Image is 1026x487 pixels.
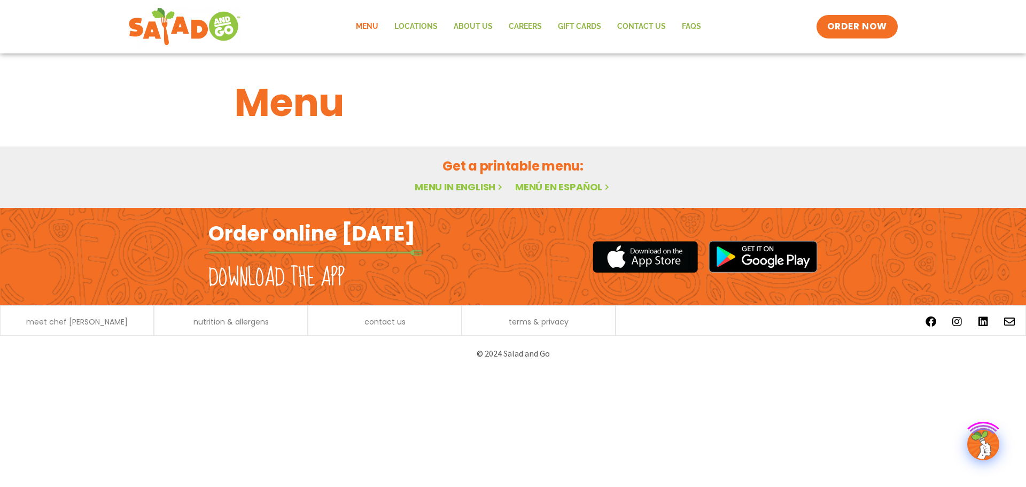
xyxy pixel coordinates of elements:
a: Menu [348,14,386,39]
a: ORDER NOW [817,15,898,38]
a: Careers [501,14,550,39]
h2: Get a printable menu: [235,157,791,175]
h2: Order online [DATE] [208,220,415,246]
img: new-SAG-logo-768×292 [128,5,241,48]
img: fork [208,250,422,256]
a: Contact Us [609,14,674,39]
a: contact us [364,318,406,326]
a: meet chef [PERSON_NAME] [26,318,128,326]
a: FAQs [674,14,709,39]
a: Menú en español [515,180,611,194]
img: appstore [593,239,698,274]
span: ORDER NOW [827,20,887,33]
a: About Us [446,14,501,39]
a: Locations [386,14,446,39]
a: GIFT CARDS [550,14,609,39]
a: Menu in English [415,180,504,194]
p: © 2024 Salad and Go [214,346,812,361]
a: terms & privacy [509,318,569,326]
a: nutrition & allergens [193,318,269,326]
nav: Menu [348,14,709,39]
img: google_play [709,241,818,273]
h1: Menu [235,74,791,132]
h2: Download the app [208,263,345,293]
